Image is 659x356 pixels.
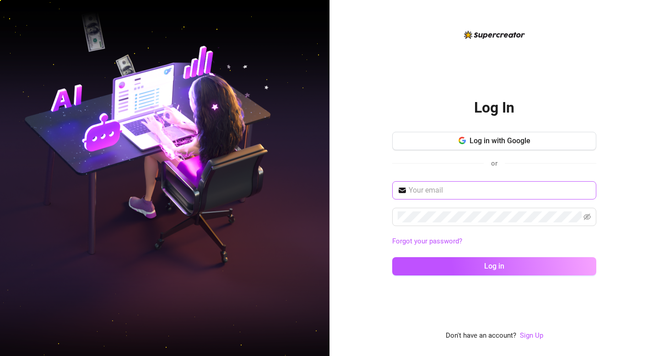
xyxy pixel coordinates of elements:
button: Log in with Google [392,132,596,150]
span: Don't have an account? [446,330,516,341]
a: Sign Up [520,331,543,340]
span: Log in [484,262,504,270]
a: Sign Up [520,330,543,341]
a: Forgot your password? [392,236,596,247]
span: or [491,159,497,167]
img: logo-BBDzfeDw.svg [464,31,525,39]
button: Log in [392,257,596,275]
h2: Log In [474,98,514,117]
span: eye-invisible [583,213,591,221]
input: Your email [409,185,591,196]
a: Forgot your password? [392,237,462,245]
span: Log in with Google [470,136,530,145]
